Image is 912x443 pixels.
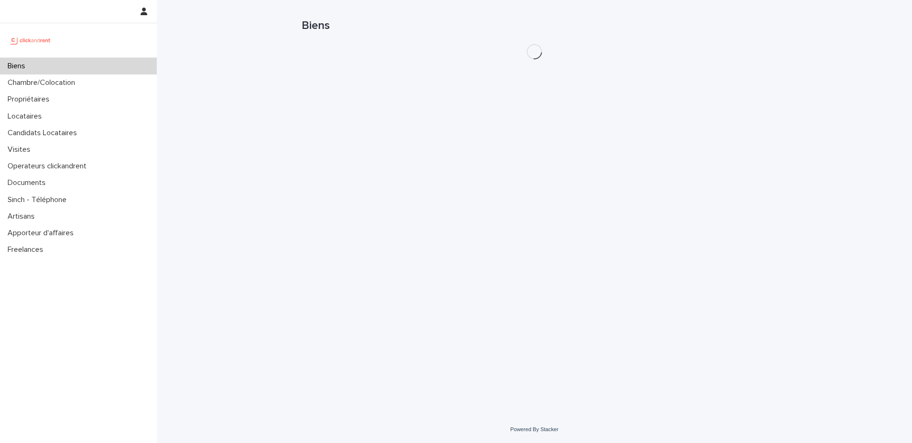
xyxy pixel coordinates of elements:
p: Locataires [4,112,49,121]
p: Biens [4,62,33,71]
p: Operateurs clickandrent [4,162,94,171]
p: Candidats Locataires [4,129,85,138]
h1: Biens [302,19,767,33]
p: Sinch - Téléphone [4,195,74,204]
p: Freelances [4,245,51,254]
p: Propriétaires [4,95,57,104]
p: Documents [4,178,53,187]
p: Artisans [4,212,42,221]
p: Chambre/Colocation [4,78,83,87]
p: Visites [4,145,38,154]
img: UCB0brd3T0yccxBKYDjQ [8,31,54,50]
p: Apporteur d'affaires [4,229,81,238]
a: Powered By Stacker [510,426,558,432]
